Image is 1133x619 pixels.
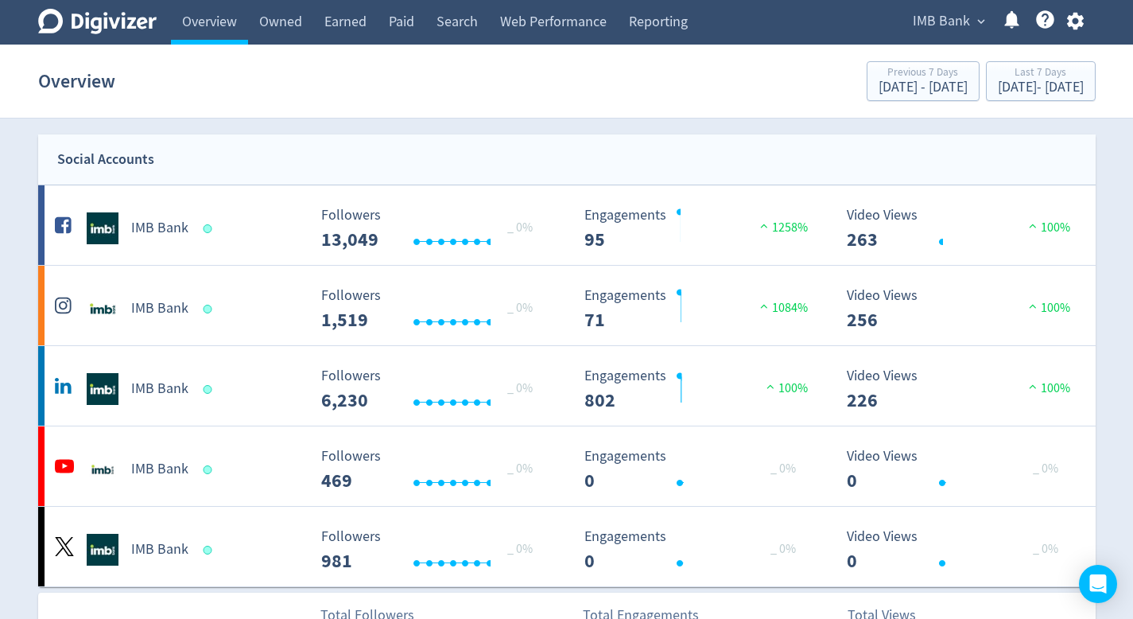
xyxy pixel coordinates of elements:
[907,9,989,34] button: IMB Bank
[913,9,970,34] span: IMB Bank
[576,208,815,250] svg: Engagements 95
[1025,300,1070,316] span: 100%
[507,380,533,396] span: _ 0%
[1025,220,1041,232] img: positive-performance.svg
[131,540,188,559] h5: IMB Bank
[576,529,815,571] svg: Engagements 0
[131,380,188,399] h5: IMB Bank
[57,148,154,171] div: Social Accounts
[507,541,533,557] span: _ 0%
[87,212,118,244] img: IMB Bank undefined
[313,449,552,491] svg: Followers ---
[38,185,1096,265] a: IMB Bank undefinedIMB Bank Followers --- _ 0% Followers 13,049 Engagements 95 Engagements 95 1258...
[756,220,808,236] span: 1258%
[313,208,552,250] svg: Followers ---
[313,288,552,330] svg: Followers ---
[986,61,1096,101] button: Last 7 Days[DATE]- [DATE]
[756,220,772,232] img: positive-performance.svg
[1079,565,1117,603] div: Open Intercom Messenger
[998,80,1084,95] div: [DATE] - [DATE]
[839,208,1077,250] svg: Video Views 263
[1025,380,1041,392] img: positive-performance.svg
[507,461,533,477] span: _ 0%
[203,465,216,474] span: Data last synced: 29 Sep 2025, 6:02am (AEST)
[839,529,1077,571] svg: Video Views 0
[131,460,188,479] h5: IMB Bank
[87,373,118,405] img: IMB Bank undefined
[87,534,118,566] img: IMB Bank undefined
[38,346,1096,426] a: IMB Bank undefinedIMB Bank Followers --- _ 0% Followers 6,230 Engagements 802 Engagements 802 100...
[576,288,815,330] svg: Engagements 71
[131,219,188,238] h5: IMB Bank
[576,449,815,491] svg: Engagements 0
[203,546,216,555] span: Data last synced: 28 Sep 2025, 3:02pm (AEST)
[87,454,118,485] img: IMB Bank undefined
[1033,461,1058,477] span: _ 0%
[1025,220,1070,236] span: 100%
[313,368,552,411] svg: Followers ---
[507,300,533,316] span: _ 0%
[867,61,980,101] button: Previous 7 Days[DATE] - [DATE]
[87,293,118,325] img: IMB Bank undefined
[974,14,988,29] span: expand_more
[762,380,778,392] img: positive-performance.svg
[998,67,1084,80] div: Last 7 Days
[38,507,1096,586] a: IMB Bank undefinedIMB Bank Followers --- _ 0% Followers 981 Engagements 0 Engagements 0 _ 0% Vide...
[879,67,968,80] div: Previous 7 Days
[203,385,216,394] span: Data last synced: 29 Sep 2025, 9:02am (AEST)
[203,224,216,233] span: Data last synced: 28 Sep 2025, 6:02pm (AEST)
[576,368,815,411] svg: Engagements 802
[38,426,1096,506] a: IMB Bank undefinedIMB Bank Followers --- _ 0% Followers 469 Engagements 0 Engagements 0 _ 0% Vide...
[38,266,1096,345] a: IMB Bank undefinedIMB Bank Followers --- _ 0% Followers 1,519 Engagements 71 Engagements 71 1084%...
[131,299,188,318] h5: IMB Bank
[839,288,1077,330] svg: Video Views 256
[203,305,216,313] span: Data last synced: 28 Sep 2025, 10:01pm (AEST)
[756,300,808,316] span: 1084%
[839,368,1077,411] svg: Video Views 226
[38,56,115,107] h1: Overview
[313,529,552,571] svg: Followers ---
[507,220,533,236] span: _ 0%
[770,541,796,557] span: _ 0%
[1025,380,1070,396] span: 100%
[770,461,796,477] span: _ 0%
[879,80,968,95] div: [DATE] - [DATE]
[1025,300,1041,312] img: positive-performance.svg
[762,380,808,396] span: 100%
[756,300,772,312] img: positive-performance.svg
[839,449,1077,491] svg: Video Views 0
[1033,541,1058,557] span: _ 0%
